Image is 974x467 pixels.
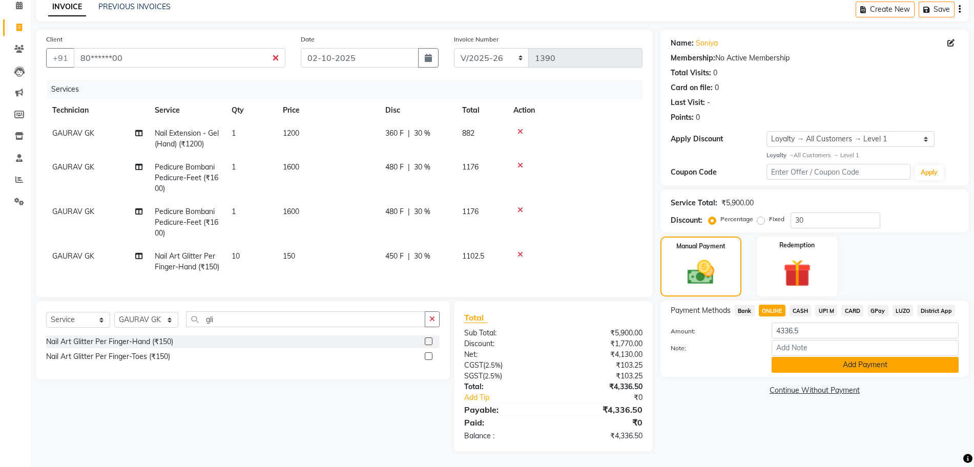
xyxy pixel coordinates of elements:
span: 1600 [283,207,299,216]
span: 480 F [385,206,404,217]
button: +91 [46,48,75,68]
span: ONLINE [759,305,785,316]
div: No Active Membership [671,53,959,63]
div: Payable: [457,404,553,416]
span: Pedicure Bombani Pedicure-Feet (₹1600) [155,162,218,193]
label: Invoice Number [454,35,499,44]
div: Paid: [457,416,553,429]
div: ₹103.25 [553,371,650,381]
div: ₹4,130.00 [553,349,650,360]
span: Total [464,312,488,323]
div: Last Visit: [671,97,705,108]
span: 1176 [462,207,479,216]
span: GPay [867,305,888,316]
span: 360 F [385,128,404,139]
button: Apply [915,165,944,180]
span: 1 [232,207,236,216]
span: 450 F [385,251,404,262]
div: Sub Total: [457,328,553,338]
span: Nail Art Glitter Per Finger-Hand (₹150) [155,251,219,271]
div: All Customers → Level 1 [766,151,959,160]
a: Soniya [696,38,718,49]
div: Name: [671,38,694,49]
div: ₹1,770.00 [553,338,650,349]
span: | [408,251,410,262]
th: Price [277,99,379,122]
span: 2.5% [485,372,500,380]
div: Membership: [671,53,715,63]
span: | [408,162,410,173]
div: Discount: [671,215,702,226]
div: Apply Discount [671,134,766,144]
input: Add Note [772,340,959,356]
span: LUZO [893,305,914,316]
a: PREVIOUS INVOICES [98,2,171,11]
button: Create New [856,2,915,17]
span: GAURAV GK [52,162,94,172]
span: CASH [790,305,812,316]
div: Service Total: [671,198,717,208]
img: _cash.svg [679,257,722,288]
span: GAURAV GK [52,251,94,261]
div: - [707,97,710,108]
label: Amount: [663,327,764,336]
div: Card on file: [671,82,713,93]
span: 150 [283,251,295,261]
div: ₹4,336.50 [553,431,650,441]
th: Technician [46,99,149,122]
span: 1600 [283,162,299,172]
span: District App [917,305,955,316]
th: Service [149,99,225,122]
div: Net: [457,349,553,360]
a: Continue Without Payment [662,385,967,396]
span: 1176 [462,162,479,172]
span: 10 [232,251,240,261]
div: Total Visits: [671,68,711,78]
span: CGST [464,360,483,370]
div: ( ) [457,360,553,371]
label: Percentage [720,215,753,224]
span: 30 % [414,162,430,173]
label: Fixed [769,215,784,224]
img: _gift.svg [775,256,820,291]
input: Amount [772,323,959,338]
div: Coupon Code [671,167,766,178]
strong: Loyalty → [766,152,794,159]
div: 0 [713,68,717,78]
div: Total: [457,381,553,392]
div: ₹5,900.00 [553,328,650,338]
a: Add Tip [457,392,570,403]
span: SGST [464,371,483,380]
label: Redemption [779,241,815,250]
span: 30 % [414,206,430,217]
div: ₹0 [569,392,650,403]
input: Search by Name/Mobile/Email/Code [74,48,285,68]
label: Manual Payment [676,242,726,251]
div: ₹103.25 [553,360,650,371]
input: Search or Scan [186,311,425,327]
th: Total [456,99,507,122]
label: Date [301,35,315,44]
div: 0 [696,112,700,123]
span: 1 [232,129,236,138]
span: 2.5% [485,361,501,369]
span: | [408,206,410,217]
div: Discount: [457,338,553,349]
div: Balance : [457,431,553,441]
th: Disc [379,99,456,122]
div: 0 [715,82,719,93]
div: Points: [671,112,694,123]
input: Enter Offer / Coupon Code [766,164,910,180]
span: GAURAV GK [52,207,94,216]
label: Note: [663,344,764,353]
span: Nail Extension - Gel (Hand) (₹1200) [155,129,219,148]
span: | [408,128,410,139]
th: Action [507,99,643,122]
div: ( ) [457,371,553,381]
span: 882 [462,129,474,138]
th: Qty [225,99,277,122]
span: 30 % [414,128,430,139]
span: UPI M [815,305,837,316]
div: Services [47,80,650,99]
label: Client [46,35,63,44]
